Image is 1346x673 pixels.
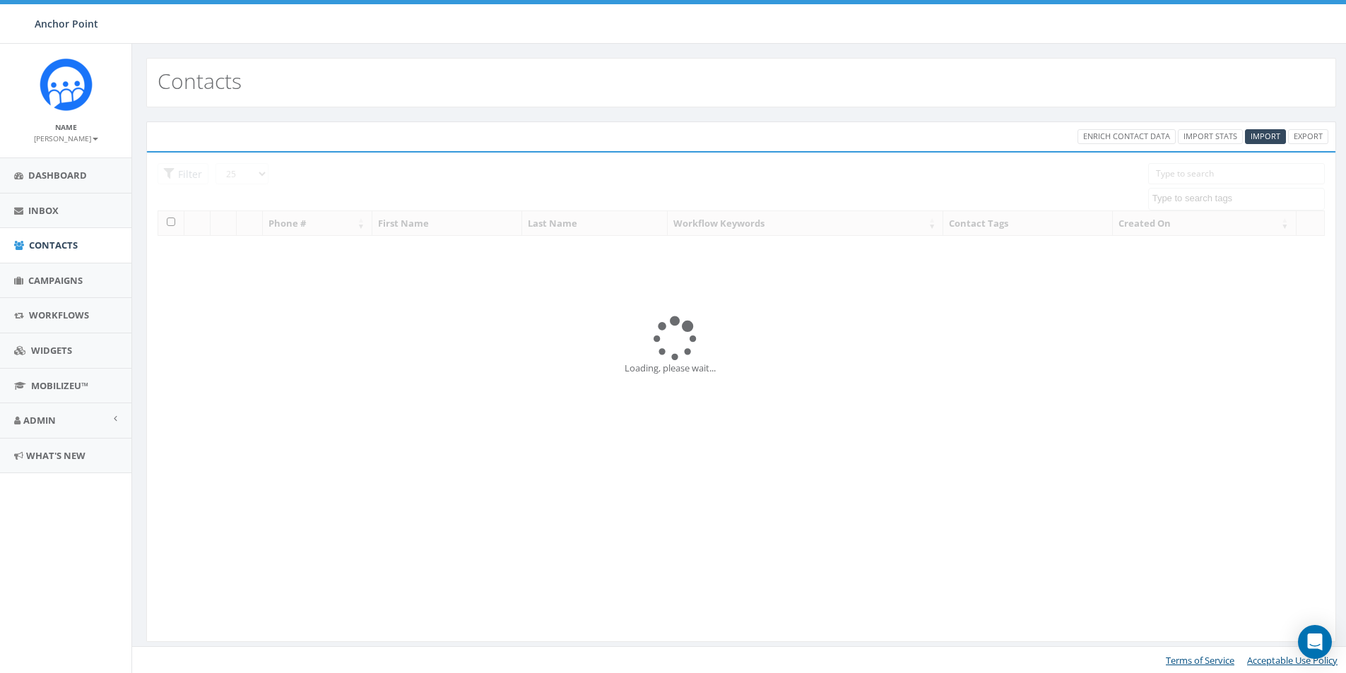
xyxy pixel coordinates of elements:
div: Loading, please wait... [625,362,858,375]
span: Widgets [31,344,72,357]
small: [PERSON_NAME] [34,133,98,143]
a: Terms of Service [1166,654,1234,667]
img: Rally_platform_Icon_1.png [40,58,93,111]
span: What's New [26,449,85,462]
span: Inbox [28,204,59,217]
a: Acceptable Use Policy [1247,654,1338,667]
a: Enrich Contact Data [1078,129,1176,144]
span: Contacts [29,239,78,251]
span: Import [1251,131,1280,141]
a: [PERSON_NAME] [34,131,98,144]
span: MobilizeU™ [31,379,88,392]
small: Name [55,122,77,132]
a: Export [1288,129,1328,144]
div: Open Intercom Messenger [1298,625,1332,659]
span: Anchor Point [35,17,98,30]
h2: Contacts [158,69,242,93]
span: Enrich Contact Data [1083,131,1170,141]
span: Admin [23,414,56,427]
span: Dashboard [28,169,87,181]
a: Import Stats [1178,129,1243,144]
span: CSV files only [1251,131,1280,141]
a: Import [1245,129,1286,144]
span: Campaigns [28,274,83,287]
span: Workflows [29,309,89,321]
